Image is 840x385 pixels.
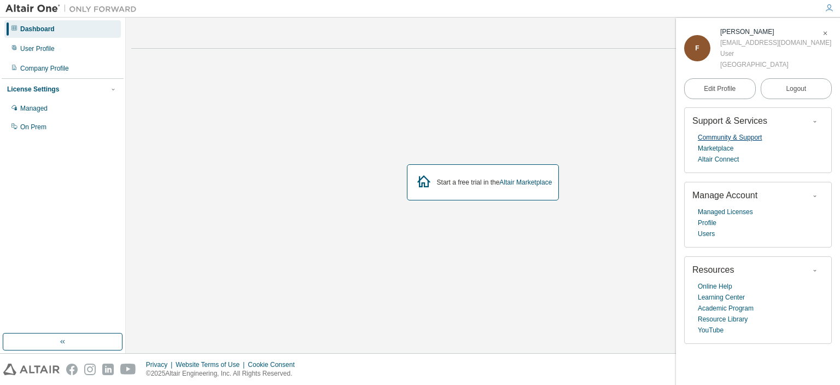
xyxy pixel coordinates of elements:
[684,78,756,99] a: Edit Profile
[698,217,716,228] a: Profile
[698,143,733,154] a: Marketplace
[692,116,767,125] span: Support & Services
[176,360,248,369] div: Website Terms of Use
[7,85,59,94] div: License Settings
[84,364,96,375] img: instagram.svg
[698,281,732,292] a: Online Help
[499,179,552,186] a: Altair Marketplace
[692,191,757,200] span: Manage Account
[146,369,301,378] p: © 2025 Altair Engineering, Inc. All Rights Reserved.
[146,360,176,369] div: Privacy
[698,292,745,303] a: Learning Center
[698,325,724,336] a: YouTube
[720,48,831,59] div: User
[720,37,831,48] div: [EMAIL_ADDRESS][DOMAIN_NAME]
[5,3,142,14] img: Altair One
[437,178,552,187] div: Start a free trial in the
[698,132,762,143] a: Community & Support
[120,364,136,375] img: youtube.svg
[720,59,831,70] div: [GEOGRAPHIC_DATA]
[698,303,754,314] a: Academic Program
[20,64,69,73] div: Company Profile
[720,26,831,37] div: Francesco Massari
[698,314,748,325] a: Resource Library
[698,228,715,239] a: Users
[3,364,60,375] img: altair_logo.svg
[20,25,55,33] div: Dashboard
[692,265,734,274] span: Resources
[20,44,55,53] div: User Profile
[698,154,739,165] a: Altair Connect
[20,104,48,113] div: Managed
[248,360,301,369] div: Cookie Consent
[695,44,699,52] span: F
[20,123,46,131] div: On Prem
[786,83,806,94] span: Logout
[761,78,832,99] button: Logout
[698,206,753,217] a: Managed Licenses
[704,84,736,93] span: Edit Profile
[66,364,78,375] img: facebook.svg
[102,364,114,375] img: linkedin.svg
